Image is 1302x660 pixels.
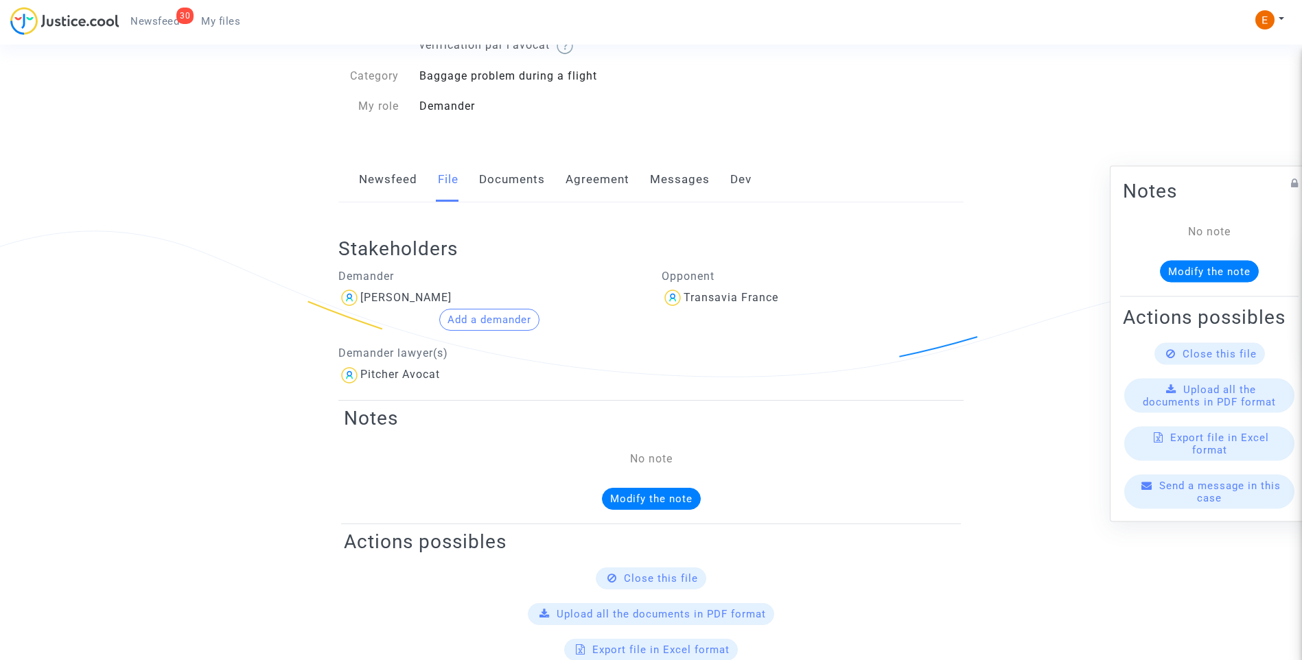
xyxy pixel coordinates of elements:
[201,15,240,27] span: My files
[730,157,752,202] a: Dev
[439,309,539,331] button: Add a demander
[1143,224,1275,240] div: No note
[176,8,194,24] div: 30
[438,157,458,202] a: File
[557,608,766,620] span: Upload all the documents in PDF format
[360,368,440,381] div: Pitcher Avocat
[684,291,778,304] div: Transavia France
[119,11,190,32] a: 30Newsfeed
[662,287,684,309] img: icon-user.svg
[328,98,409,115] div: My role
[409,98,651,115] div: Demander
[344,530,958,554] h2: Actions possibles
[650,157,710,202] a: Messages
[1143,384,1276,408] span: Upload all the documents in PDF format
[364,451,938,467] div: No note
[592,644,730,656] span: Export file in Excel format
[338,287,360,309] img: icon-user.svg
[566,157,629,202] a: Agreement
[624,572,698,585] span: Close this file
[1183,348,1257,360] span: Close this file
[479,157,545,202] a: Documents
[1255,10,1275,30] img: ACg8ocIeiFvHKe4dA5oeRFd_CiCnuxWUEc1A2wYhRJE3TTWt=s96-c
[1123,305,1296,329] h2: Actions possibles
[328,68,409,84] div: Category
[190,11,251,32] a: My files
[1159,480,1281,504] span: Send a message in this case
[130,15,179,27] span: Newsfeed
[10,7,119,35] img: jc-logo.svg
[360,291,452,304] div: [PERSON_NAME]
[1160,261,1259,283] button: Modify the note
[602,488,701,510] button: Modify the note
[338,364,360,386] img: icon-user.svg
[338,237,974,261] h2: Stakeholders
[338,344,641,362] p: Demander lawyer(s)
[557,38,573,54] img: help.svg
[1123,179,1296,203] h2: Notes
[344,406,958,430] h2: Notes
[359,157,417,202] a: Newsfeed
[1170,432,1269,456] span: Export file in Excel format
[409,68,651,84] div: Baggage problem during a flight
[662,268,964,285] p: Opponent
[338,268,641,285] p: Demander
